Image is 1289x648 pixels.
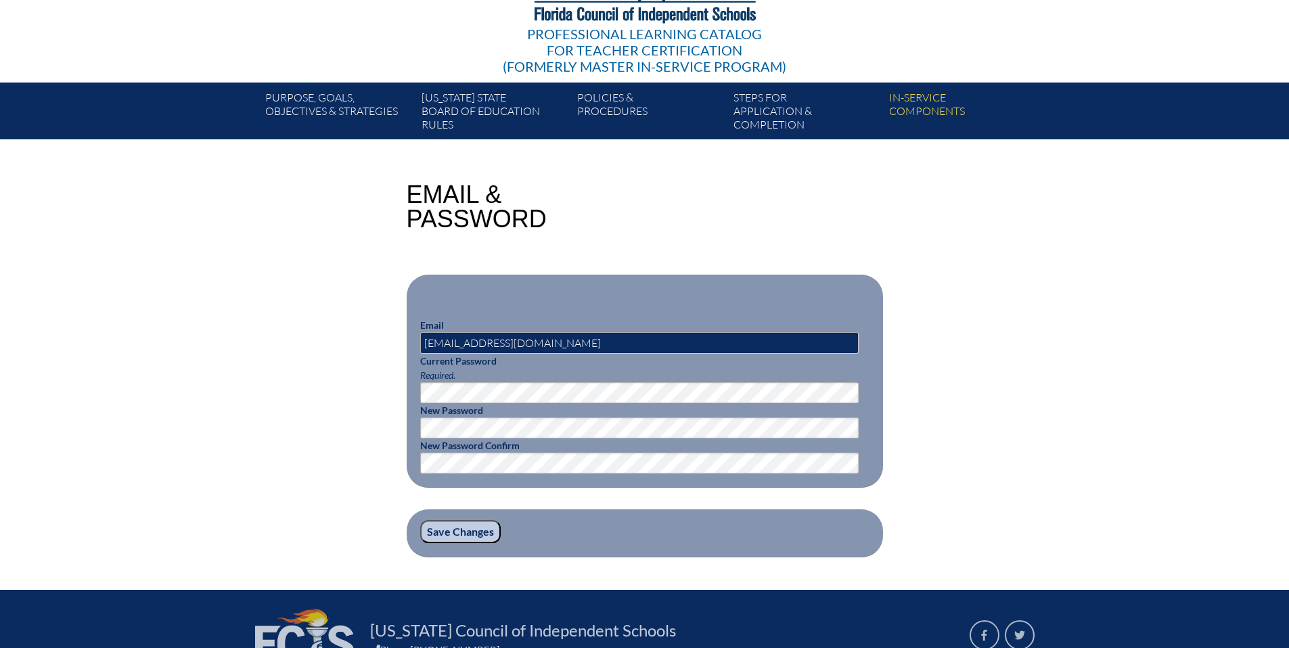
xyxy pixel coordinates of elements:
a: Purpose, goals,objectives & strategies [260,88,415,139]
label: Current Password [420,355,497,367]
h1: Email & Password [407,183,547,231]
a: In-servicecomponents [884,88,1039,139]
a: Policies &Procedures [572,88,727,139]
a: [US_STATE] Council of Independent Schools [365,620,681,641]
a: [US_STATE] StateBoard of Education rules [416,88,572,139]
input: Save Changes [420,520,501,543]
span: for Teacher Certification [547,42,742,58]
label: New Password Confirm [420,440,520,451]
label: New Password [420,404,483,416]
a: Steps forapplication & completion [728,88,884,139]
span: Required. [420,369,455,381]
label: Email [420,319,444,331]
div: Professional Learning Catalog (formerly Master In-service Program) [503,26,786,74]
